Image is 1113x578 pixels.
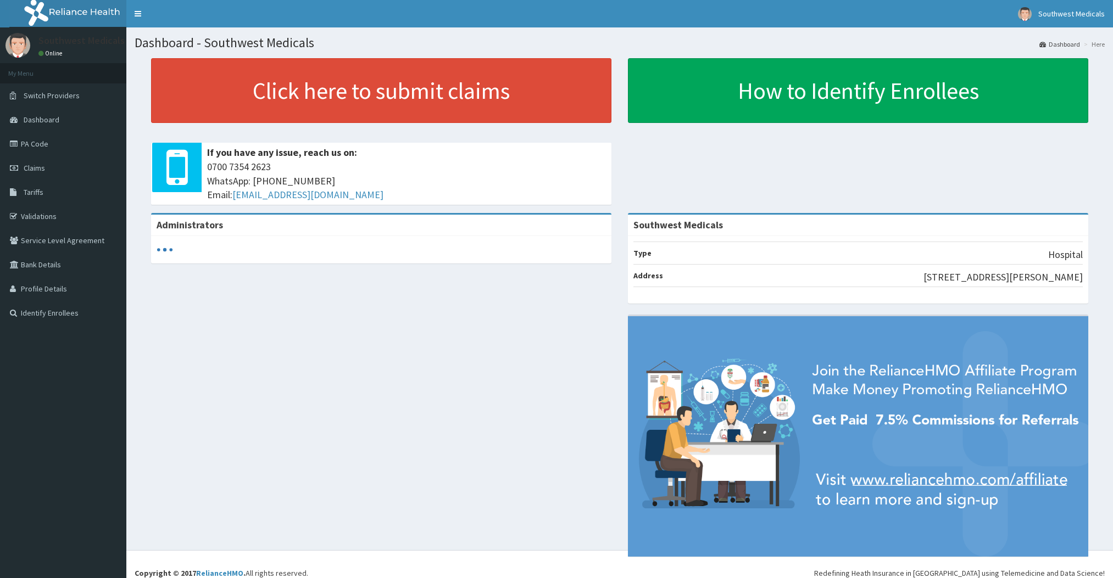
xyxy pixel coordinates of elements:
[24,91,80,100] span: Switch Providers
[1018,7,1032,21] img: User Image
[232,188,383,201] a: [EMAIL_ADDRESS][DOMAIN_NAME]
[633,218,723,231] strong: Southwest Medicals
[24,163,45,173] span: Claims
[151,58,611,123] a: Click here to submit claims
[633,248,652,258] b: Type
[628,316,1088,557] img: provider-team-banner.png
[1038,9,1105,19] span: Southwest Medicals
[1048,248,1083,262] p: Hospital
[135,36,1105,50] h1: Dashboard - Southwest Medicals
[38,36,125,46] p: Southwest Medicals
[628,58,1088,123] a: How to Identify Enrollees
[633,271,663,280] b: Address
[157,218,223,231] b: Administrators
[207,146,357,159] b: If you have any issue, reach us on:
[24,115,59,125] span: Dashboard
[207,160,606,202] span: 0700 7354 2623 WhatsApp: [PHONE_NUMBER] Email:
[1081,40,1105,49] li: Here
[5,33,30,58] img: User Image
[1039,40,1080,49] a: Dashboard
[24,187,43,197] span: Tariffs
[135,568,246,578] strong: Copyright © 2017 .
[923,270,1083,284] p: [STREET_ADDRESS][PERSON_NAME]
[38,49,65,57] a: Online
[157,242,173,258] svg: audio-loading
[196,568,243,578] a: RelianceHMO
